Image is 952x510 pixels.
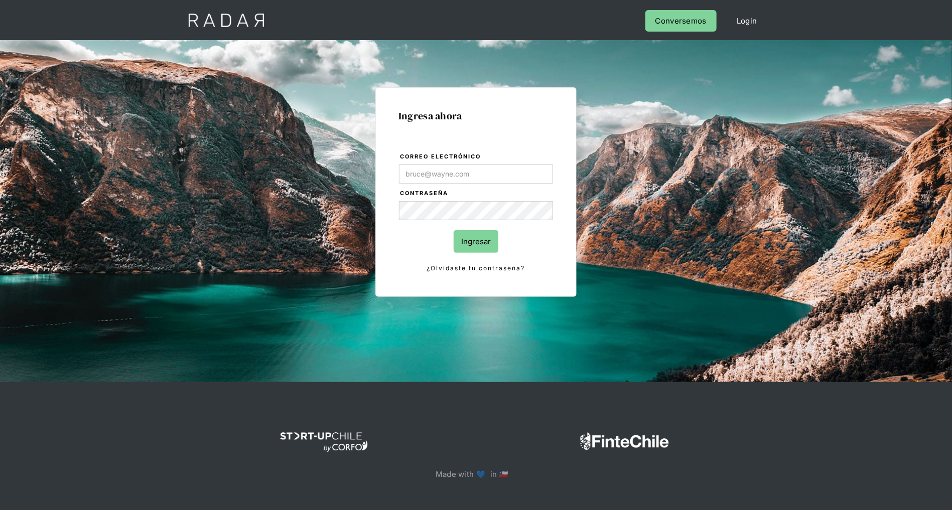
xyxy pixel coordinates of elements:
[398,151,554,274] form: Login Form
[400,189,553,199] label: Contraseña
[645,10,717,32] a: Conversemos
[436,467,516,481] p: Made with 💙 in 🇨🇱
[399,164,553,184] input: bruce@wayne.com
[399,263,553,274] a: ¿Olvidaste tu contraseña?
[727,10,767,32] a: Login
[400,152,553,162] label: Correo electrónico
[454,230,498,253] input: Ingresar
[398,110,554,121] h1: Ingresa ahora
